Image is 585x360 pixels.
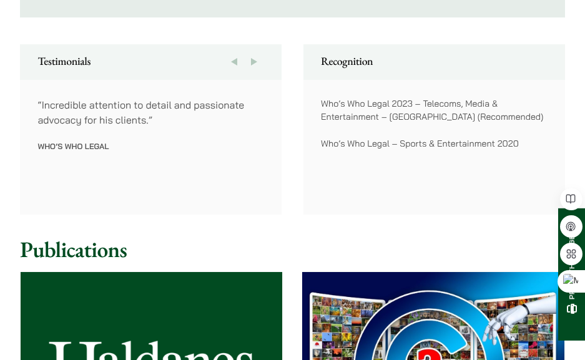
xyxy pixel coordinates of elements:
h2: Testimonials [37,55,264,68]
button: Previous [224,44,244,80]
p: Who’s Who Legal – Sports & Entertainment 2020 [321,137,548,150]
h2: Publications [20,236,565,263]
p: Who’s Who Legal 2023 – Telecoms, Media & Entertainment – [GEOGRAPHIC_DATA] (Recommended) [321,97,548,124]
p: Who’s Who Legal [37,142,264,152]
h2: Recognition [321,55,548,68]
button: Next [244,44,264,80]
p: “Incredible attention to detail and passionate advocacy for his clients.” [37,97,264,127]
